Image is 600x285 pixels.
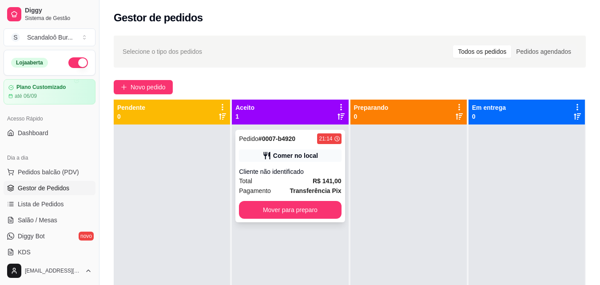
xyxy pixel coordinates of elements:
[18,168,79,177] span: Pedidos balcão (PDV)
[239,186,271,196] span: Pagamento
[4,165,95,179] button: Pedidos balcão (PDV)
[4,213,95,227] a: Salão / Mesas
[453,45,511,58] div: Todos os pedidos
[511,45,576,58] div: Pedidos agendados
[18,232,45,241] span: Diggy Bot
[4,112,95,126] div: Acesso Rápido
[354,103,389,112] p: Preparando
[354,112,389,121] p: 0
[239,135,258,142] span: Pedido
[27,33,73,42] div: Scandaloô Bur ...
[25,267,81,274] span: [EMAIL_ADDRESS][DOMAIN_NAME]
[4,151,95,165] div: Dia a dia
[18,200,64,209] span: Lista de Pedidos
[117,112,145,121] p: 0
[11,33,20,42] span: S
[4,28,95,46] button: Select a team
[114,11,203,25] h2: Gestor de pedidos
[4,260,95,281] button: [EMAIL_ADDRESS][DOMAIN_NAME]
[117,103,145,112] p: Pendente
[18,184,69,193] span: Gestor de Pedidos
[4,4,95,25] a: DiggySistema de Gestão
[68,57,88,68] button: Alterar Status
[235,112,254,121] p: 1
[235,103,254,112] p: Aceito
[4,197,95,211] a: Lista de Pedidos
[319,135,332,142] div: 21:14
[18,216,57,225] span: Salão / Mesas
[239,167,341,176] div: Cliente não identificado
[25,7,92,15] span: Diggy
[290,187,342,194] strong: Transferência Pix
[4,245,95,259] a: KDS
[11,58,48,68] div: Loja aberta
[273,151,318,160] div: Comer no local
[239,201,341,219] button: Mover para preparo
[18,128,48,137] span: Dashboard
[472,112,506,121] p: 0
[4,79,95,104] a: Plano Customizadoaté 06/09
[4,181,95,195] a: Gestor de Pedidos
[15,92,37,100] article: até 06/09
[4,229,95,243] a: Diggy Botnovo
[258,135,295,142] strong: # 0007-b4920
[121,84,127,90] span: plus
[114,80,173,94] button: Novo pedido
[18,248,31,257] span: KDS
[472,103,506,112] p: Em entrega
[313,177,342,185] strong: R$ 141,00
[16,84,66,91] article: Plano Customizado
[123,47,202,56] span: Selecione o tipo dos pedidos
[239,176,252,186] span: Total
[25,15,92,22] span: Sistema de Gestão
[4,126,95,140] a: Dashboard
[131,82,166,92] span: Novo pedido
